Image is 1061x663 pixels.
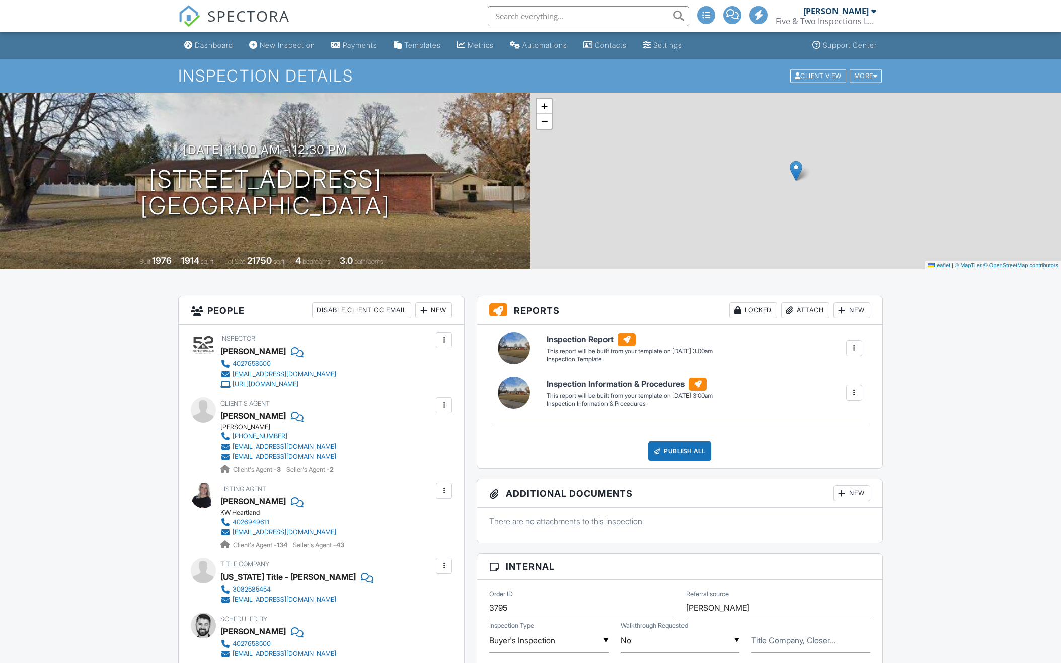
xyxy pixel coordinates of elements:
[233,360,271,368] div: 4027658500
[506,36,571,55] a: Automations (Advanced)
[220,584,365,595] a: 3082585454
[537,99,552,114] a: Zoom in
[489,621,534,630] label: Inspection Type
[808,36,881,55] a: Support Center
[207,5,290,26] span: SPECTORA
[220,441,336,452] a: [EMAIL_ADDRESS][DOMAIN_NAME]
[220,639,336,649] a: 4027658500
[547,355,713,364] div: Inspection Template
[833,302,870,318] div: New
[803,6,869,16] div: [PERSON_NAME]
[489,515,870,527] p: There are no attachments to this inspection.
[220,569,356,584] div: [US_STATE] Title - [PERSON_NAME]
[354,258,383,265] span: bathrooms
[302,258,330,265] span: bedrooms
[220,649,336,659] a: [EMAIL_ADDRESS][DOMAIN_NAME]
[220,400,270,407] span: Client's Agent
[343,41,377,49] div: Payments
[220,359,336,369] a: 4027658500
[653,41,683,49] div: Settings
[595,41,627,49] div: Contacts
[729,302,777,318] div: Locked
[220,452,336,462] a: [EMAIL_ADDRESS][DOMAIN_NAME]
[201,258,215,265] span: sq. ft.
[547,378,713,391] h6: Inspection Information & Procedures
[833,485,870,501] div: New
[233,370,336,378] div: [EMAIL_ADDRESS][DOMAIN_NAME]
[220,335,255,342] span: Inspector
[489,590,513,599] label: Order ID
[390,36,445,55] a: Templates
[751,635,836,646] label: Title Company, Closer, and Email Address
[983,262,1058,268] a: © OpenStreetMap contributors
[220,431,336,441] a: [PHONE_NUMBER]
[286,466,334,473] span: Seller's Agent -
[233,650,336,658] div: [EMAIL_ADDRESS][DOMAIN_NAME]
[541,115,548,127] span: −
[195,41,233,49] div: Dashboard
[648,441,711,461] div: Publish All
[139,258,150,265] span: Built
[686,590,729,599] label: Referral source
[181,255,199,266] div: 1914
[327,36,382,55] a: Payments
[152,255,172,266] div: 1976
[233,640,271,648] div: 4027658500
[220,494,286,509] a: [PERSON_NAME]
[781,302,829,318] div: Attach
[295,255,301,266] div: 4
[220,379,336,389] a: [URL][DOMAIN_NAME]
[850,69,882,83] div: More
[273,258,286,265] span: sq.ft.
[180,36,237,55] a: Dashboard
[537,114,552,129] a: Zoom out
[220,595,365,605] a: [EMAIL_ADDRESS][DOMAIN_NAME]
[751,628,870,653] input: Title Company, Closer, and Email Address
[340,255,353,266] div: 3.0
[260,41,315,49] div: New Inspection
[233,466,282,473] span: Client's Agent -
[453,36,498,55] a: Metrics
[547,392,713,400] div: This report will be built from your template on [DATE] 3:00am
[220,408,286,423] div: [PERSON_NAME]
[789,71,849,79] a: Client View
[547,333,713,346] h6: Inspection Report
[639,36,687,55] a: Settings
[178,5,200,27] img: The Best Home Inspection Software - Spectora
[233,585,271,594] div: 3082585454
[790,161,802,181] img: Marker
[404,41,441,49] div: Templates
[224,258,246,265] span: Lot Size
[415,302,452,318] div: New
[955,262,982,268] a: © MapTiler
[233,596,336,604] div: [EMAIL_ADDRESS][DOMAIN_NAME]
[928,262,950,268] a: Leaflet
[140,166,390,219] h1: [STREET_ADDRESS] [GEOGRAPHIC_DATA]
[336,541,344,549] strong: 43
[220,624,286,639] div: [PERSON_NAME]
[790,69,846,83] div: Client View
[293,541,344,549] span: Seller's Agent -
[220,423,344,431] div: [PERSON_NAME]
[220,369,336,379] a: [EMAIL_ADDRESS][DOMAIN_NAME]
[179,296,464,325] h3: People
[468,41,494,49] div: Metrics
[488,6,689,26] input: Search everything...
[220,560,269,568] span: Title Company
[776,16,876,26] div: Five & Two Inspections LLC
[233,541,289,549] span: Client's Agent -
[579,36,631,55] a: Contacts
[220,517,336,527] a: 4026949611
[477,479,882,508] h3: Additional Documents
[183,143,347,157] h3: [DATE] 11:00 am - 12:30 pm
[823,41,877,49] div: Support Center
[547,400,713,408] div: Inspection Information & Procedures
[312,302,411,318] div: Disable Client CC Email
[220,485,266,493] span: Listing Agent
[277,541,287,549] strong: 134
[220,344,286,359] div: [PERSON_NAME]
[541,100,548,112] span: +
[220,615,267,623] span: Scheduled By
[621,621,688,630] label: Walkthrough Requested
